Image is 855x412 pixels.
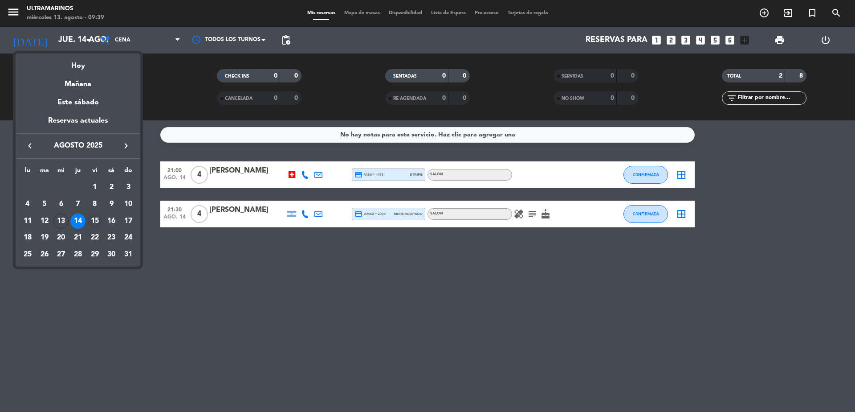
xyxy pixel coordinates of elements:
[19,179,86,196] td: AGO.
[103,179,120,196] td: 2 de agosto de 2025
[104,247,119,262] div: 30
[36,196,53,213] td: 5 de agosto de 2025
[36,246,53,263] td: 26 de agosto de 2025
[20,214,35,229] div: 11
[87,214,102,229] div: 15
[86,229,103,246] td: 22 de agosto de 2025
[37,214,52,229] div: 12
[36,165,53,179] th: martes
[16,90,140,115] div: Este sábado
[87,247,102,262] div: 29
[103,229,120,246] td: 23 de agosto de 2025
[37,230,52,245] div: 19
[103,196,120,213] td: 9 de agosto de 2025
[120,246,137,263] td: 31 de agosto de 2025
[70,247,85,262] div: 28
[53,213,69,230] td: 13 de agosto de 2025
[53,196,69,213] td: 6 de agosto de 2025
[121,180,136,195] div: 3
[20,247,35,262] div: 25
[120,229,137,246] td: 24 de agosto de 2025
[86,196,103,213] td: 8 de agosto de 2025
[118,140,134,152] button: keyboard_arrow_right
[70,230,85,245] div: 21
[120,179,137,196] td: 3 de agosto de 2025
[69,229,86,246] td: 21 de agosto de 2025
[53,214,69,229] div: 13
[69,213,86,230] td: 14 de agosto de 2025
[120,213,137,230] td: 17 de agosto de 2025
[103,246,120,263] td: 30 de agosto de 2025
[70,197,85,212] div: 7
[37,247,52,262] div: 26
[36,213,53,230] td: 12 de agosto de 2025
[38,140,118,152] span: agosto 2025
[37,197,52,212] div: 5
[87,197,102,212] div: 8
[121,140,131,151] i: keyboard_arrow_right
[53,247,69,262] div: 27
[19,165,36,179] th: lunes
[120,165,137,179] th: domingo
[104,214,119,229] div: 16
[22,140,38,152] button: keyboard_arrow_left
[86,213,103,230] td: 15 de agosto de 2025
[19,246,36,263] td: 25 de agosto de 2025
[87,180,102,195] div: 1
[121,247,136,262] div: 31
[69,246,86,263] td: 28 de agosto de 2025
[53,246,69,263] td: 27 de agosto de 2025
[121,197,136,212] div: 10
[103,165,120,179] th: sábado
[121,214,136,229] div: 17
[53,165,69,179] th: miércoles
[69,196,86,213] td: 7 de agosto de 2025
[24,140,35,151] i: keyboard_arrow_left
[20,230,35,245] div: 18
[86,246,103,263] td: 29 de agosto de 2025
[19,229,36,246] td: 18 de agosto de 2025
[70,214,85,229] div: 14
[19,196,36,213] td: 4 de agosto de 2025
[19,213,36,230] td: 11 de agosto de 2025
[69,165,86,179] th: jueves
[104,197,119,212] div: 9
[103,213,120,230] td: 16 de agosto de 2025
[120,196,137,213] td: 10 de agosto de 2025
[104,230,119,245] div: 23
[53,230,69,245] div: 20
[20,197,35,212] div: 4
[53,197,69,212] div: 6
[16,54,140,72] div: Hoy
[86,165,103,179] th: viernes
[36,229,53,246] td: 19 de agosto de 2025
[87,230,102,245] div: 22
[16,115,140,133] div: Reservas actuales
[53,229,69,246] td: 20 de agosto de 2025
[104,180,119,195] div: 2
[121,230,136,245] div: 24
[16,72,140,90] div: Mañana
[86,179,103,196] td: 1 de agosto de 2025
